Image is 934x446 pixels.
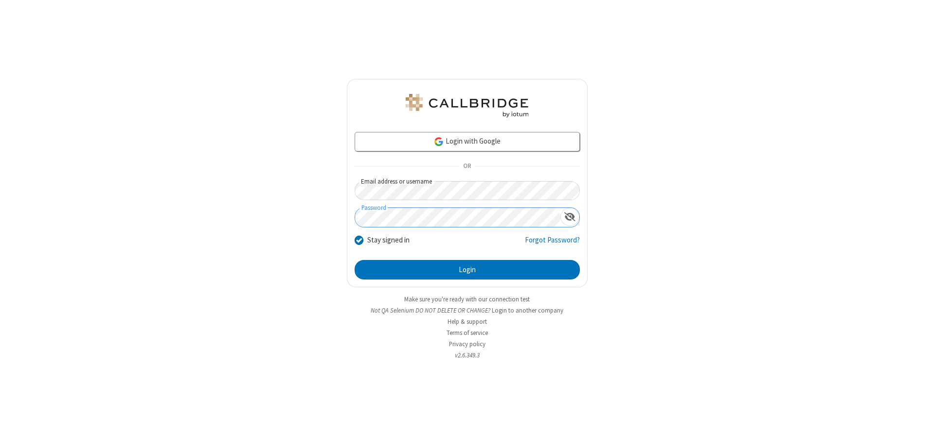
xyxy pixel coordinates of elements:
a: Forgot Password? [525,235,580,253]
input: Email address or username [355,181,580,200]
button: Login [355,260,580,279]
a: Privacy policy [449,340,485,348]
a: Login with Google [355,132,580,151]
div: Show password [560,208,579,226]
label: Stay signed in [367,235,410,246]
img: QA Selenium DO NOT DELETE OR CHANGE [404,94,530,117]
button: Login to another company [492,306,563,315]
li: Not QA Selenium DO NOT DELETE OR CHANGE? [347,306,588,315]
a: Help & support [448,317,487,326]
iframe: Chat [910,421,927,439]
span: OR [459,160,475,173]
li: v2.6.349.3 [347,351,588,360]
a: Make sure you're ready with our connection test [404,295,530,303]
img: google-icon.png [433,136,444,147]
input: Password [355,208,560,227]
a: Terms of service [447,329,488,337]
